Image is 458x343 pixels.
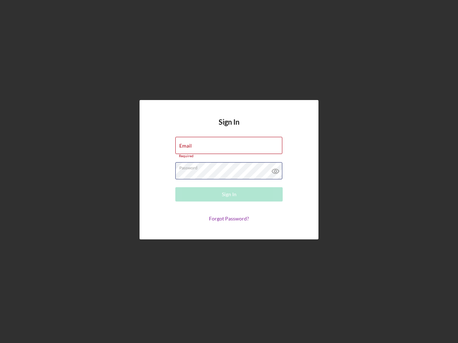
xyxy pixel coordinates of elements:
label: Password [179,163,282,170]
label: Email [179,143,192,149]
div: Sign In [222,187,237,202]
a: Forgot Password? [209,215,249,222]
button: Sign In [175,187,283,202]
h4: Sign In [219,118,239,137]
div: Required [175,154,283,158]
